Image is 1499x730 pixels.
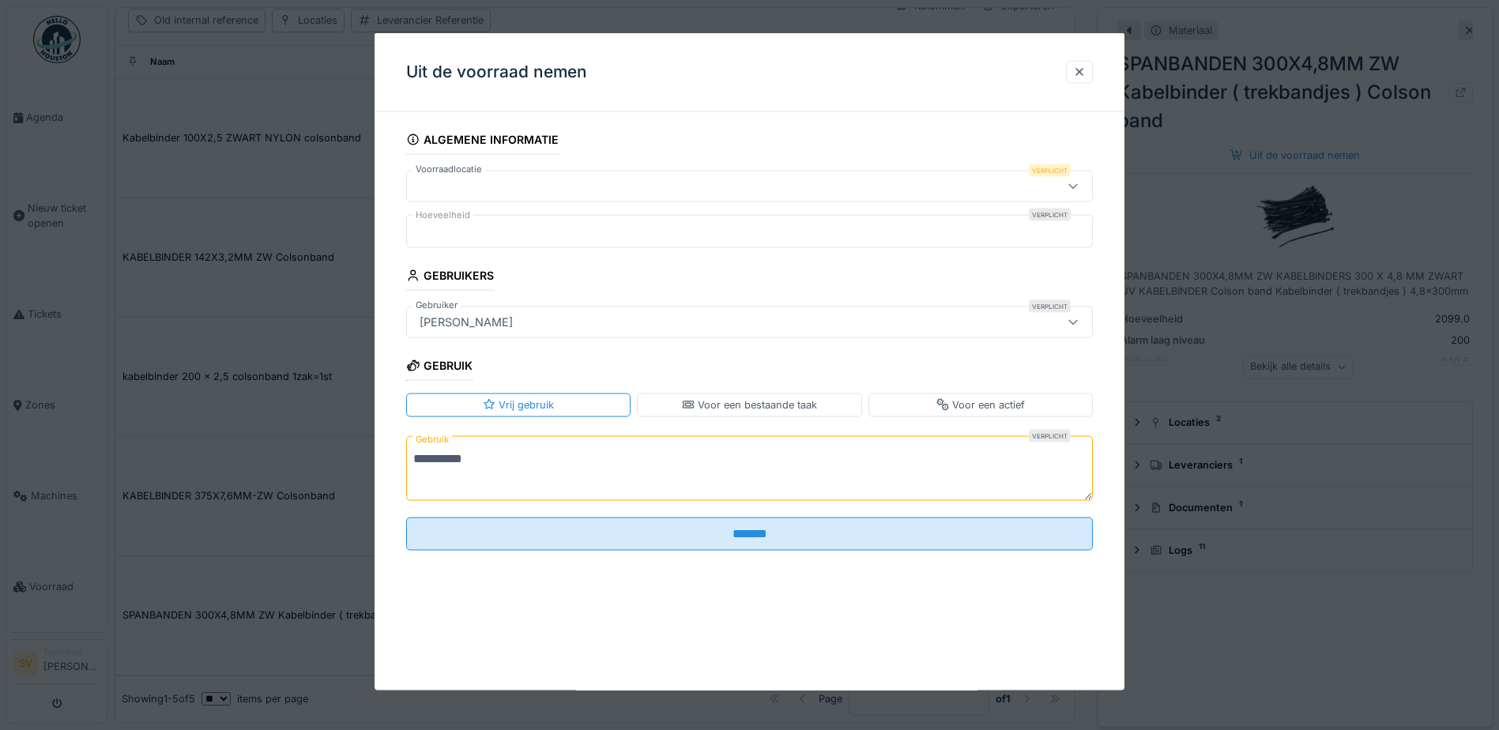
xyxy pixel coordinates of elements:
[1029,300,1071,313] div: Verplicht
[412,299,461,312] label: Gebruiker
[1029,429,1071,442] div: Verplicht
[1029,164,1071,177] div: Verplicht
[413,314,519,331] div: [PERSON_NAME]
[406,264,494,291] div: Gebruikers
[682,397,817,412] div: Voor een bestaande taak
[1029,209,1071,221] div: Verplicht
[406,354,473,381] div: Gebruik
[412,209,473,222] label: Hoeveelheid
[406,128,559,155] div: Algemene informatie
[412,429,452,449] label: Gebruik
[412,163,485,176] label: Voorraadlocatie
[406,62,587,82] h3: Uit de voorraad nemen
[483,397,554,412] div: Vrij gebruik
[936,397,1025,412] div: Voor een actief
